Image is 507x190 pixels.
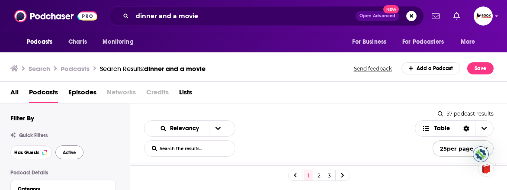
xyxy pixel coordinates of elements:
[428,9,443,23] a: Show notifications dropdown
[63,150,76,155] span: Active
[434,126,450,132] span: Table
[359,14,395,18] span: Open Advanced
[402,36,444,48] span: For Podcasters
[433,140,494,157] button: open menu
[10,114,34,122] h2: Filter By
[325,170,334,180] a: 3
[170,126,202,132] span: Relevancy
[401,62,461,74] a: Add a Podcast
[144,120,235,137] h2: Choose List sort
[457,121,475,136] div: Sort Direction
[14,8,97,24] img: Podchaser - Follow, Share and Rate Podcasts
[474,6,493,26] button: Show profile menu
[152,126,209,132] button: open menu
[144,64,205,73] span: dinner and a movie
[474,6,493,26] span: Logged in as BookLaunchers
[433,142,473,155] span: 25 per page
[27,36,52,48] span: Podcasts
[304,170,313,180] a: 1
[21,34,64,50] button: open menu
[68,36,87,48] span: Charts
[10,145,52,159] button: Has Guests
[352,36,386,48] span: For Business
[29,64,50,73] h3: Search
[109,6,424,26] div: Search podcasts, credits, & more...
[10,85,19,103] a: All
[455,34,486,50] button: open menu
[450,9,463,23] a: Show notifications dropdown
[19,132,48,138] span: Quick Filters
[383,5,399,13] span: New
[346,34,397,50] button: open menu
[467,62,494,74] button: Save
[474,6,493,26] img: User Profile
[415,120,494,137] button: Choose View
[209,121,227,136] button: open menu
[314,170,323,180] a: 2
[103,36,133,48] span: Monitoring
[356,11,399,21] button: Open AdvancedNew
[397,34,456,50] button: open menu
[107,85,136,103] span: Networks
[351,65,395,72] button: Send feedback
[100,64,205,73] a: Search Results:dinner and a movie
[100,64,205,73] div: Search Results:
[14,150,39,155] span: Has Guests
[96,34,144,50] button: open menu
[461,36,475,48] span: More
[438,110,494,117] div: 57 podcast results
[68,85,96,103] a: Episodes
[146,85,169,103] span: Credits
[63,34,92,50] a: Charts
[179,85,192,103] a: Lists
[55,145,83,159] button: Active
[29,85,58,103] a: Podcasts
[132,9,356,23] input: Search podcasts, credits, & more...
[10,170,116,176] p: Podcast Details
[61,64,90,73] h3: Podcasts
